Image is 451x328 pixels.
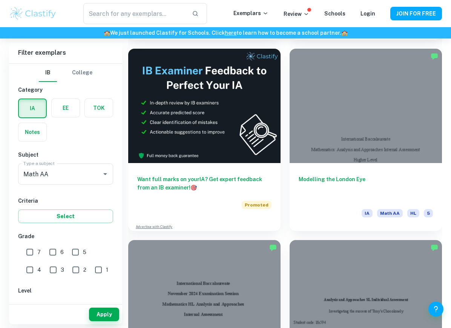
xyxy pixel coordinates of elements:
[18,286,113,295] h6: Level
[269,244,277,251] img: Marked
[341,30,348,36] span: 🏫
[377,209,403,217] span: Math AA
[290,49,442,231] a: Modelling the London EyeIAMath AAHL5
[9,42,122,63] h6: Filter exemplars
[299,175,433,200] h6: Modelling the London Eye
[83,248,86,256] span: 5
[324,11,345,17] a: Schools
[18,151,113,159] h6: Subject
[60,248,64,256] span: 6
[72,64,92,82] button: College
[424,209,433,217] span: 5
[52,99,80,117] button: EE
[284,10,309,18] p: Review
[18,197,113,205] h6: Criteria
[83,266,86,274] span: 2
[18,209,113,223] button: Select
[428,302,443,317] button: Help and Feedback
[128,49,281,231] a: Want full marks on yourIA? Get expert feedback from an IB examiner!PromotedAdvertise with Clastify
[89,308,119,321] button: Apply
[18,232,113,240] h6: Grade
[407,209,419,217] span: HL
[390,7,442,20] button: JOIN FOR FREE
[18,123,46,141] button: Notes
[18,86,113,94] h6: Category
[106,266,108,274] span: 1
[9,6,57,21] img: Clastify logo
[225,30,236,36] a: here
[431,52,438,60] img: Marked
[233,9,268,17] p: Exemplars
[37,266,41,274] span: 4
[83,3,186,24] input: Search for any exemplars...
[2,29,449,37] h6: We just launched Clastify for Schools. Click to learn how to become a school partner.
[85,99,113,117] button: TOK
[23,160,55,166] label: Type a subject
[19,99,46,117] button: IA
[242,201,272,209] span: Promoted
[137,175,272,192] h6: Want full marks on your IA ? Get expert feedback from an IB examiner!
[190,185,197,191] span: 🎯
[431,244,438,251] img: Marked
[104,30,110,36] span: 🏫
[362,209,373,217] span: IA
[128,49,281,163] img: Thumbnail
[61,266,64,274] span: 3
[136,224,172,229] a: Advertise with Clastify
[100,169,110,179] button: Open
[37,248,41,256] span: 7
[360,11,375,17] a: Login
[39,64,92,82] div: Filter type choice
[39,64,57,82] button: IB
